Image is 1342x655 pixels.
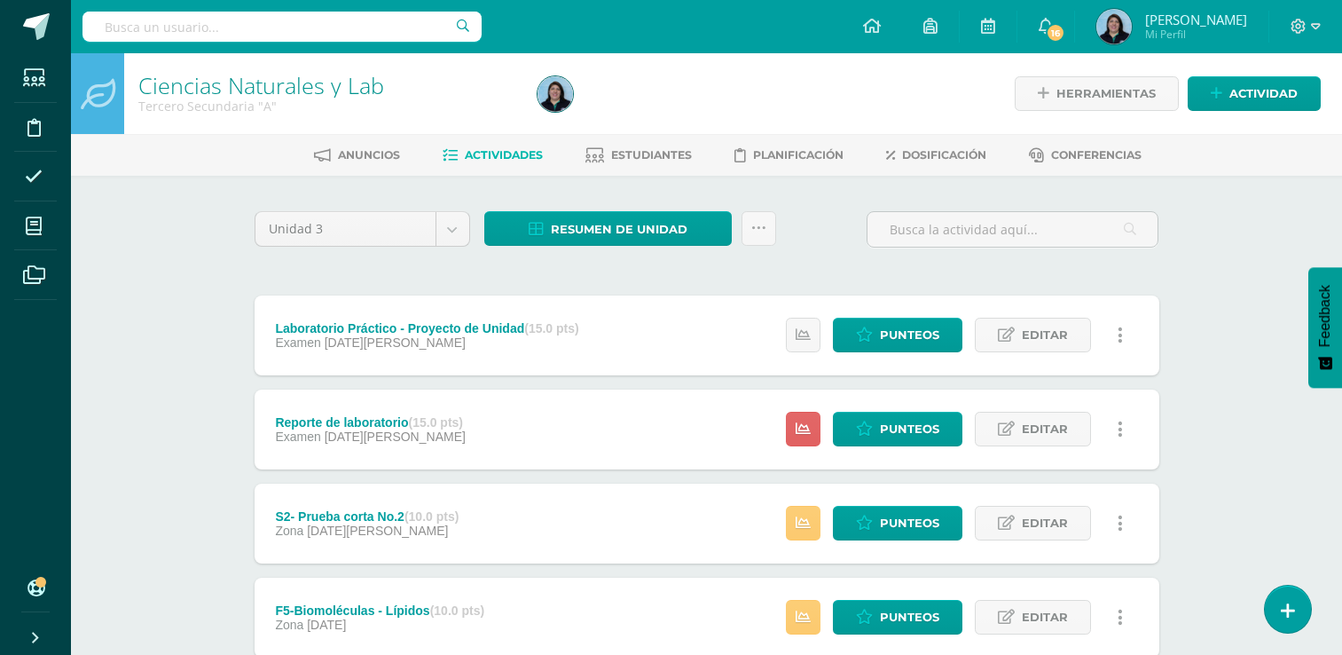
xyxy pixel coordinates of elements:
a: Conferencias [1029,141,1142,170]
span: Editar [1022,413,1068,446]
a: Estudiantes [585,141,692,170]
input: Busca la actividad aquí... [867,212,1158,247]
span: [DATE][PERSON_NAME] [307,524,448,538]
span: Estudiantes [611,148,692,162]
strong: (15.0 pts) [524,321,578,335]
button: Feedback - Mostrar encuesta [1308,267,1342,388]
span: 16 [1046,23,1065,43]
a: Ciencias Naturales y Lab [138,70,384,100]
a: Punteos [833,506,962,541]
span: Dosificación [902,148,986,162]
a: Anuncios [314,141,400,170]
a: Punteos [833,318,962,352]
span: Editar [1022,601,1068,634]
span: Examen [275,335,320,350]
span: Actividad [1229,77,1298,110]
span: Zona [275,618,303,632]
strong: (10.0 pts) [404,509,459,524]
span: Zona [275,524,303,538]
span: Feedback [1317,285,1333,347]
a: Planificación [734,141,844,170]
span: [PERSON_NAME] [1145,11,1247,28]
a: Dosificación [886,141,986,170]
span: Unidad 3 [269,212,422,246]
span: Editar [1022,507,1068,540]
div: F5-Biomoléculas - Lípidos [275,604,484,618]
div: Laboratorio Práctico - Proyecto de Unidad [275,321,578,335]
span: [DATE][PERSON_NAME] [325,430,466,444]
span: Conferencias [1051,148,1142,162]
strong: (15.0 pts) [409,415,463,430]
a: Resumen de unidad [484,211,732,246]
span: Punteos [880,413,939,446]
span: Mi Perfil [1145,27,1247,42]
span: [DATE][PERSON_NAME] [325,335,466,350]
span: Anuncios [338,148,400,162]
span: Punteos [880,507,939,540]
span: Resumen de unidad [551,213,687,246]
div: Tercero Secundaria 'A' [138,98,516,114]
a: Punteos [833,600,962,635]
span: Punteos [880,319,939,351]
span: Herramientas [1056,77,1156,110]
div: S2- Prueba corta No.2 [275,509,459,524]
a: Actividad [1188,76,1321,111]
div: Reporte de laboratorio [275,415,465,430]
span: Planificación [753,148,844,162]
strong: (10.0 pts) [430,604,484,618]
input: Busca un usuario... [82,12,482,42]
a: Punteos [833,412,962,446]
span: Examen [275,430,320,444]
span: Actividades [465,148,543,162]
span: Punteos [880,601,939,634]
a: Unidad 3 [255,212,469,246]
a: Herramientas [1015,76,1179,111]
img: afd8b2c61c88d9f71537f30f7f279c5d.png [1096,9,1132,44]
h1: Ciencias Naturales y Lab [138,73,516,98]
img: afd8b2c61c88d9f71537f30f7f279c5d.png [538,76,573,112]
span: Editar [1022,319,1068,351]
a: Actividades [443,141,543,170]
span: [DATE] [307,618,346,632]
